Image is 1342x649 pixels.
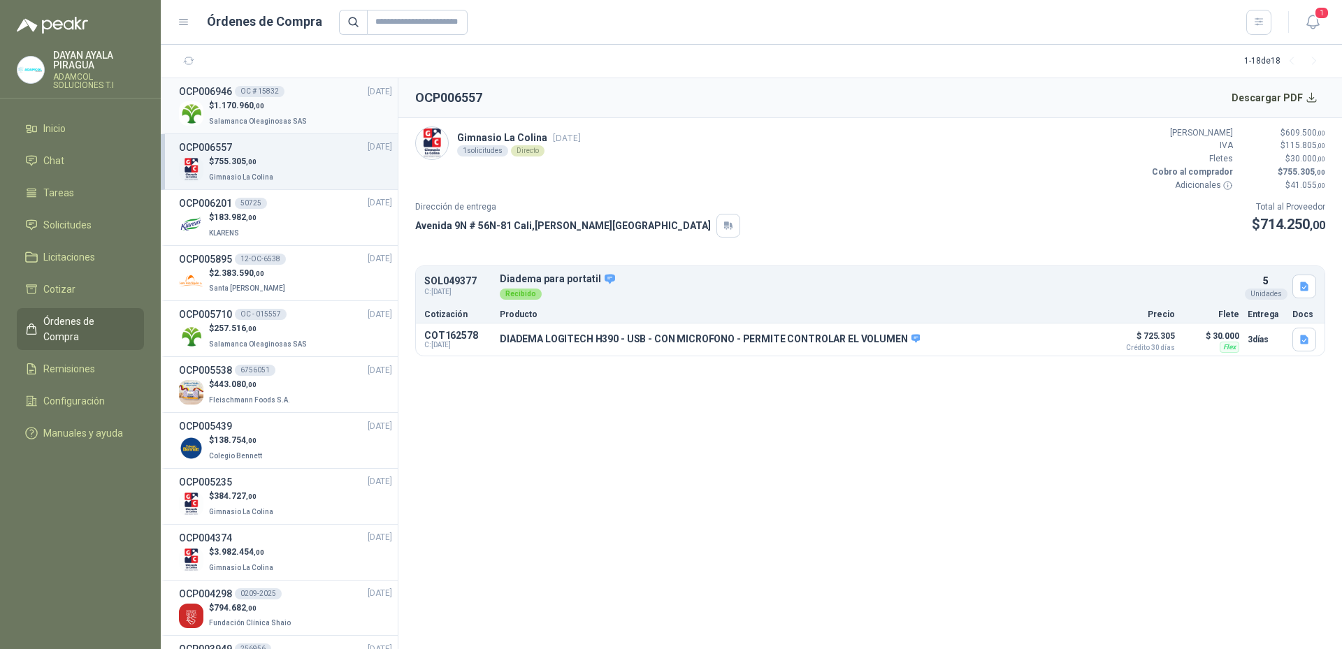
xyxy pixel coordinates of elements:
img: Logo peakr [17,17,88,34]
span: [DATE] [553,133,581,143]
p: IVA [1149,139,1233,152]
p: $ [1241,166,1325,179]
img: Company Logo [179,268,203,293]
p: Total al Proveedor [1252,200,1325,214]
span: [DATE] [368,85,392,99]
p: $ 725.305 [1105,328,1175,351]
h2: OCP006557 [415,88,482,108]
span: [DATE] [368,587,392,600]
img: Company Logo [179,324,203,349]
p: Adicionales [1149,179,1233,192]
h3: OCP004298 [179,586,232,601]
span: 384.727 [214,491,257,501]
p: 5 [1263,273,1269,289]
p: $ [1252,214,1325,235]
p: COT162578 [424,330,491,341]
img: Company Logo [179,157,203,182]
span: ,00 [254,548,264,556]
span: [DATE] [368,420,392,433]
p: ADAMCOL SOLUCIONES T.I [53,73,144,89]
span: 257.516 [214,323,257,333]
p: Entrega [1248,310,1284,319]
a: Manuales y ayuda [17,420,144,446]
span: 3.982.454 [214,547,264,557]
span: [DATE] [368,140,392,154]
span: Gimnasio La Colina [209,508,273,516]
span: ,00 [1310,219,1325,232]
span: ,00 [246,604,257,612]
img: Company Logo [416,127,448,159]
span: [DATE] [368,308,392,321]
p: $ [209,601,294,615]
p: Gimnasio La Colina [457,130,581,145]
h1: Órdenes de Compra [207,12,322,31]
p: Fletes [1149,152,1233,166]
h3: OCP005538 [179,363,232,378]
img: Company Logo [179,548,203,572]
a: OCP00620150725[DATE] Company Logo$183.982,00KLARENS [179,196,392,240]
div: 1 - 18 de 18 [1244,50,1325,73]
div: OC # 15832 [235,86,284,97]
span: 41.055 [1290,180,1325,190]
h3: OCP005895 [179,251,232,267]
span: ,00 [1315,168,1325,176]
div: Unidades [1245,289,1287,300]
span: ,00 [246,158,257,166]
h3: OCP006201 [179,196,232,211]
p: Cotización [424,310,491,319]
span: 138.754 [214,435,257,445]
a: Configuración [17,388,144,414]
span: ,00 [1317,182,1325,189]
p: $ [209,546,276,559]
span: ,00 [246,437,257,444]
span: 30.000 [1290,154,1325,163]
span: ,00 [254,270,264,277]
span: Configuración [43,393,105,409]
div: 12-OC-6538 [235,254,286,265]
a: OCP005439[DATE] Company Logo$138.754,00Colegio Bennett [179,418,392,462]
p: $ [209,378,293,391]
h3: OCP006557 [179,140,232,155]
span: Cotizar [43,282,75,297]
span: 714.250 [1260,216,1325,233]
span: ,00 [246,214,257,221]
div: 0209-2025 [235,588,282,599]
a: Remisiones [17,356,144,382]
span: [DATE] [368,364,392,377]
img: Company Logo [179,101,203,126]
span: Tareas [43,185,74,200]
span: ,00 [1317,129,1325,137]
p: DIADEMA LOGITECH H390 - USB - CON MICROFONO - PERMITE CONTROLAR EL VOLUMEN [500,333,920,346]
span: Fundación Clínica Shaio [209,619,291,627]
div: 6756051 [235,365,275,376]
a: Inicio [17,115,144,142]
img: Company Logo [179,436,203,460]
p: [PERSON_NAME] [1149,126,1233,140]
p: $ [1241,152,1325,166]
a: Chat [17,147,144,174]
img: Company Logo [179,492,203,516]
div: 50725 [235,198,267,209]
p: $ [209,211,257,224]
p: $ 30.000 [1183,328,1239,344]
p: DAYAN AYALA PIRAGUA [53,50,144,70]
span: 755.305 [1283,167,1325,177]
button: Descargar PDF [1224,84,1326,112]
img: Company Logo [179,380,203,404]
span: [DATE] [368,196,392,210]
span: 115.805 [1285,140,1325,150]
p: Avenida 9N # 56N-81 Cali , [PERSON_NAME][GEOGRAPHIC_DATA] [415,218,711,233]
span: ,00 [254,102,264,110]
p: $ [1241,179,1325,192]
a: OCP0055386756051[DATE] Company Logo$443.080,00Fleischmann Foods S.A. [179,363,392,407]
div: Flex [1220,342,1239,353]
h3: OCP004374 [179,530,232,546]
p: $ [209,490,276,503]
span: 1.170.960 [214,101,264,110]
span: Santa [PERSON_NAME] [209,284,285,292]
span: Salamanca Oleaginosas SAS [209,117,307,125]
span: ,00 [246,325,257,333]
span: [DATE] [368,252,392,265]
div: Recibido [500,289,542,300]
span: Crédito 30 días [1105,344,1175,351]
